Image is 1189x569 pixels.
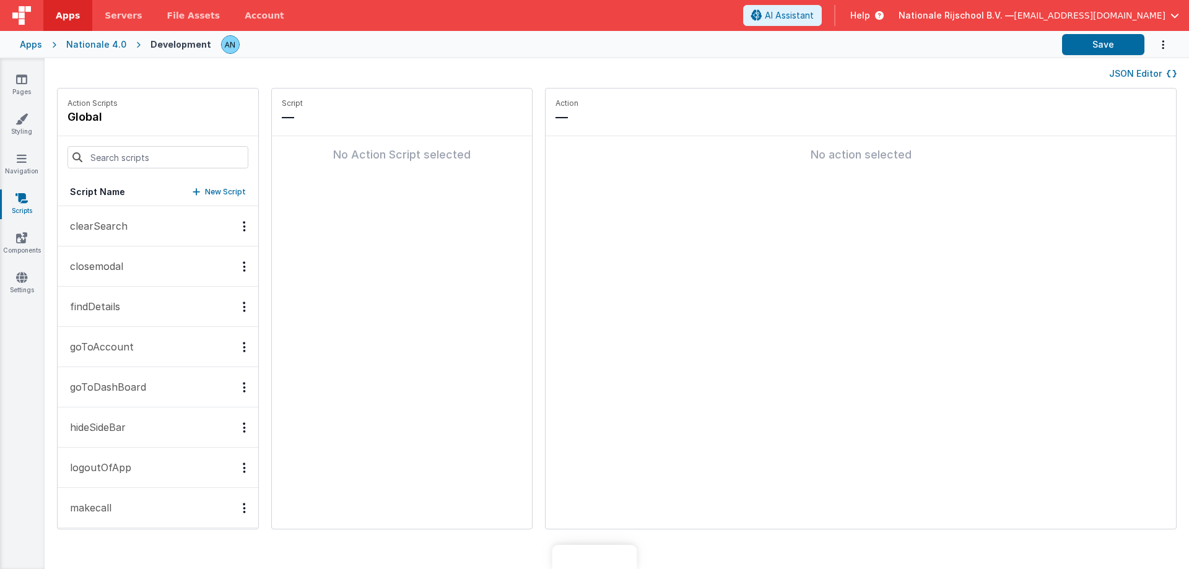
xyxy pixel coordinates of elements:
div: Nationale 4.0 [66,38,126,51]
span: [EMAIL_ADDRESS][DOMAIN_NAME] [1014,9,1165,22]
div: Development [150,38,211,51]
input: Search scripts [68,146,248,168]
button: notifications [58,528,258,568]
button: logoutOfApp [58,448,258,488]
button: JSON Editor [1109,67,1177,80]
div: Options [235,382,253,393]
div: Options [235,463,253,473]
div: Options [235,261,253,272]
button: findDetails [58,287,258,327]
p: logoutOfApp [63,460,131,475]
div: Options [235,302,253,312]
button: clearSearch [58,206,258,246]
p: closemodal [63,259,123,274]
p: hideSideBar [63,420,126,435]
span: Apps [56,9,80,22]
span: Nationale Rijschool B.V. — [899,9,1014,22]
p: Action Scripts [68,98,118,108]
p: Action [555,98,1166,108]
span: File Assets [167,9,220,22]
img: f1d78738b441ccf0e1fcb79415a71bae [222,36,239,53]
button: Options [1144,32,1169,58]
p: makecall [63,500,111,515]
button: New Script [193,186,246,198]
button: Save [1062,34,1144,55]
button: AI Assistant [743,5,822,26]
span: Servers [105,9,142,22]
span: AI Assistant [765,9,814,22]
button: makecall [58,488,258,528]
div: No action selected [555,146,1166,163]
span: Help [850,9,870,22]
div: Apps [20,38,42,51]
div: Options [235,221,253,232]
p: goToDashBoard [63,380,146,394]
p: New Script [205,186,246,198]
div: Options [235,503,253,513]
p: findDetails [63,299,120,314]
p: clearSearch [63,219,128,233]
p: Script [282,98,522,108]
div: No Action Script selected [282,146,522,163]
h5: Script Name [70,186,125,198]
div: Options [235,422,253,433]
button: Nationale Rijschool B.V. — [EMAIL_ADDRESS][DOMAIN_NAME] [899,9,1179,22]
button: hideSideBar [58,407,258,448]
h4: global [68,108,118,126]
p: goToAccount [63,339,134,354]
button: goToAccount [58,327,258,367]
button: closemodal [58,246,258,287]
div: Options [235,342,253,352]
p: — [282,108,522,126]
button: goToDashBoard [58,367,258,407]
p: — [555,108,1166,126]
